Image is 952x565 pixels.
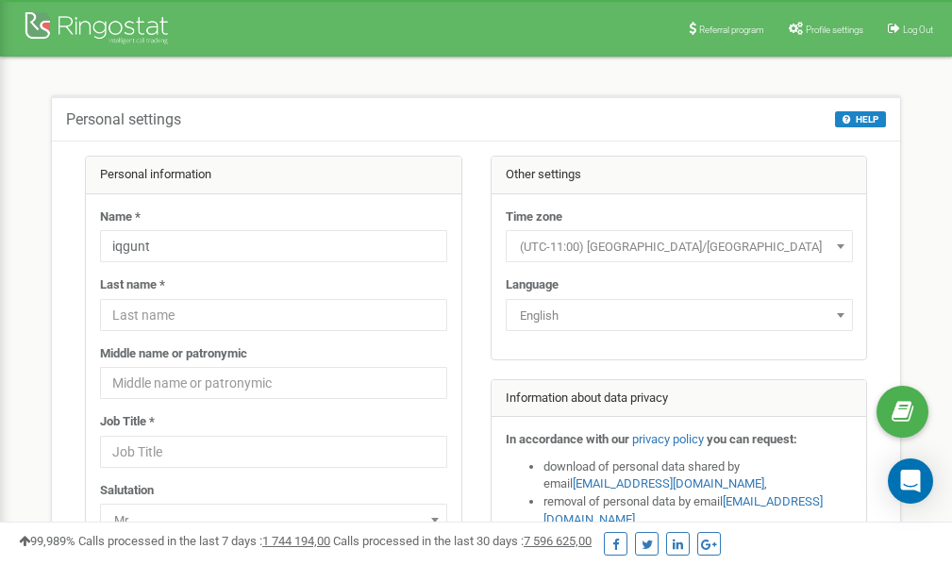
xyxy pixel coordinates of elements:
input: Middle name or patronymic [100,367,447,399]
label: Middle name or patronymic [100,345,247,363]
label: Last name * [100,276,165,294]
label: Time zone [506,208,562,226]
span: English [512,303,846,329]
a: privacy policy [632,432,704,446]
input: Job Title [100,436,447,468]
label: Name * [100,208,141,226]
div: Open Intercom Messenger [888,458,933,504]
span: (UTC-11:00) Pacific/Midway [506,230,853,262]
label: Salutation [100,482,154,500]
li: removal of personal data by email , [543,493,853,528]
strong: In accordance with our [506,432,629,446]
div: Other settings [492,157,867,194]
span: Mr. [100,504,447,536]
u: 7 596 625,00 [524,534,592,548]
span: English [506,299,853,331]
span: Calls processed in the last 30 days : [333,534,592,548]
label: Language [506,276,559,294]
span: Log Out [903,25,933,35]
span: Referral program [699,25,764,35]
input: Name [100,230,447,262]
span: Profile settings [806,25,863,35]
h5: Personal settings [66,111,181,128]
span: Calls processed in the last 7 days : [78,534,330,548]
label: Job Title * [100,413,155,431]
span: 99,989% [19,534,75,548]
strong: you can request: [707,432,797,446]
div: Information about data privacy [492,380,867,418]
u: 1 744 194,00 [262,534,330,548]
div: Personal information [86,157,461,194]
span: Mr. [107,507,441,534]
span: (UTC-11:00) Pacific/Midway [512,234,846,260]
a: [EMAIL_ADDRESS][DOMAIN_NAME] [573,476,764,490]
button: HELP [835,111,886,127]
input: Last name [100,299,447,331]
li: download of personal data shared by email , [543,458,853,493]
